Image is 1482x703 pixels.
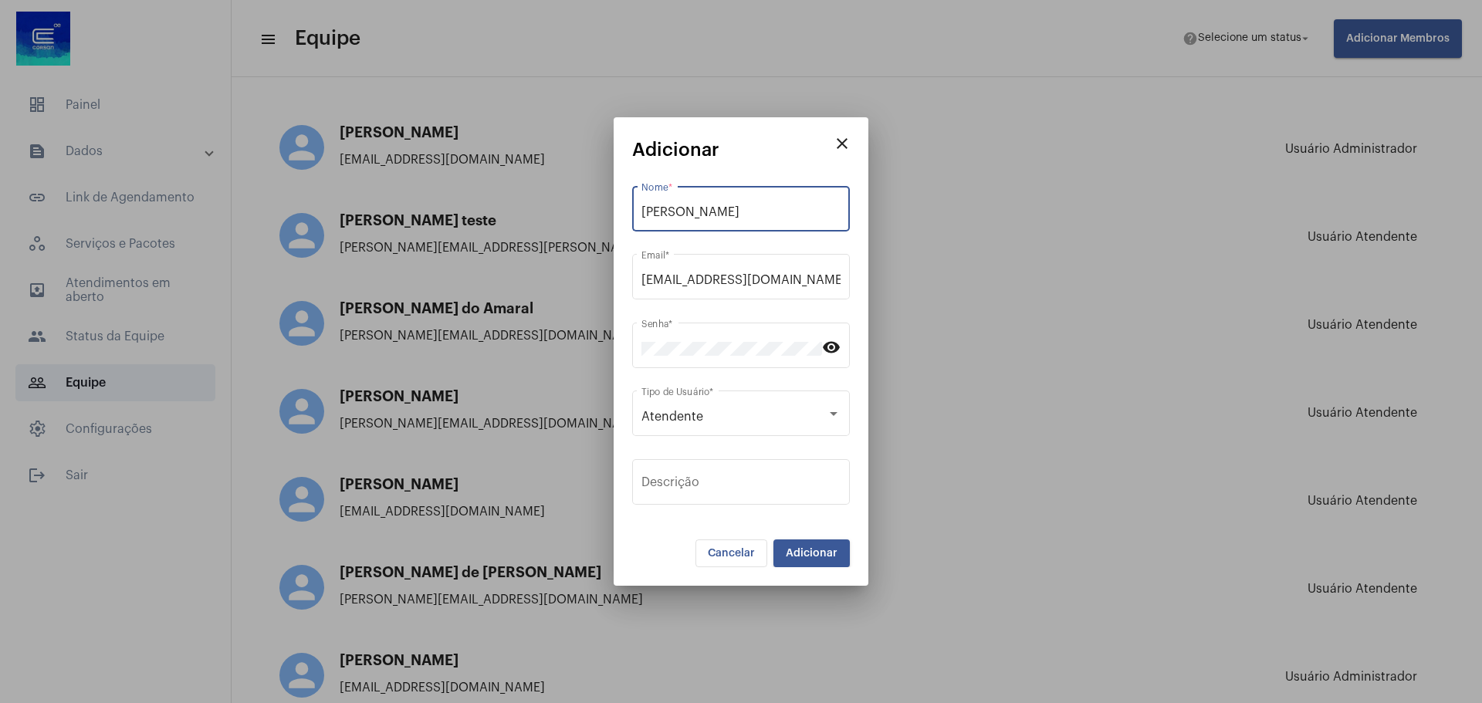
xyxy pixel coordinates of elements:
[632,140,827,160] mat-card-title: Adicionar
[822,337,841,356] mat-icon: visibility
[773,539,850,567] button: Adicionar
[641,411,703,423] span: Atendente
[708,548,755,559] span: Cancelar
[641,205,841,219] input: Nome
[786,548,837,559] span: Adicionar
[641,478,841,492] input: Descrição(opcional)
[641,273,841,287] input: Email
[695,539,767,567] button: Cancelar
[833,134,851,153] mat-icon: close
